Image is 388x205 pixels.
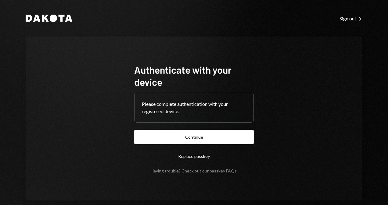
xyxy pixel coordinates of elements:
[134,130,254,144] button: Continue
[142,100,246,115] div: Please complete authentication with your registered device.
[151,168,238,173] div: Having trouble? Check out our .
[339,16,362,22] div: Sign out
[339,15,362,22] a: Sign out
[210,168,237,174] a: passkey FAQs
[134,64,254,88] h1: Authenticate with your device
[134,149,254,163] button: Replace passkey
